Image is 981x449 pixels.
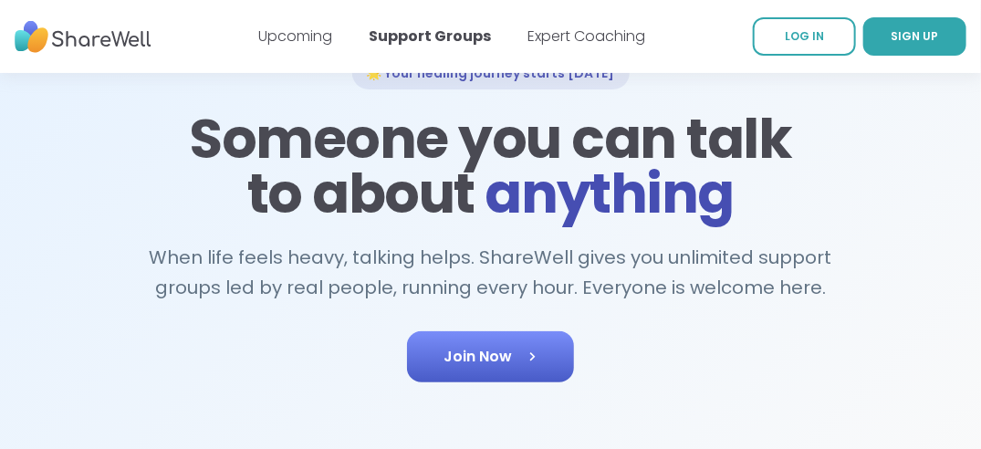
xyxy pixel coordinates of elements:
span: anything [485,155,734,232]
a: SIGN UP [863,17,966,56]
a: Support Groups [370,26,492,47]
img: ShareWell Nav Logo [15,12,151,62]
h2: When life feels heavy, talking helps. ShareWell gives you unlimited support groups led by real pe... [141,243,841,302]
h1: Someone you can talk to about [184,111,798,221]
a: Upcoming [259,26,333,47]
span: LOG IN [785,28,824,44]
a: LOG IN [753,17,856,56]
div: 🌟 Your healing journey starts [DATE] [352,57,630,89]
a: Join Now [407,331,574,382]
a: Expert Coaching [528,26,646,47]
span: SIGN UP [892,28,939,44]
span: Join Now [444,346,537,368]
